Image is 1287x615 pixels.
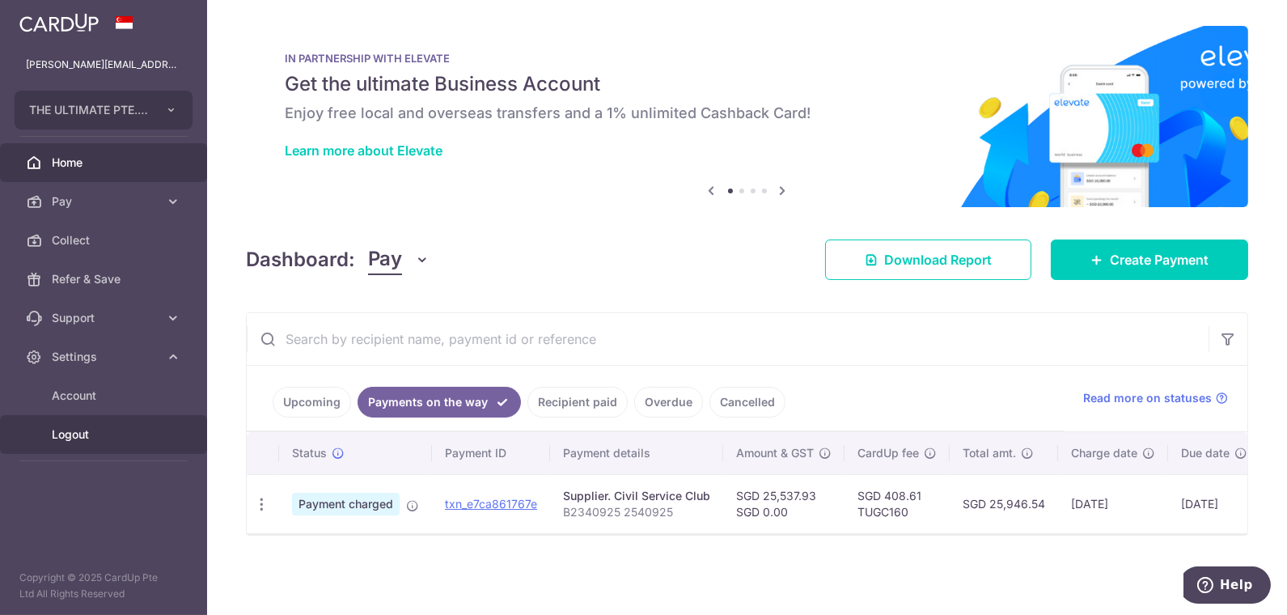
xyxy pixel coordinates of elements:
th: Payment ID [432,432,550,474]
span: CardUp fee [857,445,919,461]
iframe: Opens a widget where you can find more information [1183,566,1271,607]
td: [DATE] [1168,474,1260,533]
span: Due date [1181,445,1230,461]
th: Payment details [550,432,723,474]
a: Read more on statuses [1083,390,1228,406]
span: Home [52,155,159,171]
td: [DATE] [1058,474,1168,533]
span: Read more on statuses [1083,390,1212,406]
span: THE ULTIMATE PTE. LTD. [29,102,149,118]
span: Settings [52,349,159,365]
span: Create Payment [1110,250,1209,269]
td: SGD 25,946.54 [950,474,1058,533]
span: Support [52,310,159,326]
a: txn_e7ca861767e [445,497,537,511]
span: Payment charged [292,493,400,515]
a: Recipient paid [527,387,628,418]
button: THE ULTIMATE PTE. LTD. [15,91,193,129]
span: Account [52,388,159,404]
p: [PERSON_NAME][EMAIL_ADDRESS][DOMAIN_NAME] [26,57,181,73]
span: Logout [52,426,159,443]
div: Supplier. Civil Service Club [563,488,710,504]
span: Refer & Save [52,271,159,287]
td: SGD 25,537.93 SGD 0.00 [723,474,845,533]
a: Learn more about Elevate [285,142,442,159]
p: B2340925 2540925 [563,504,710,520]
span: Pay [52,193,159,210]
img: Renovation banner [246,26,1248,207]
p: IN PARTNERSHIP WITH ELEVATE [285,52,1209,65]
h5: Get the ultimate Business Account [285,71,1209,97]
td: SGD 408.61 TUGC160 [845,474,950,533]
a: Upcoming [273,387,351,418]
a: Create Payment [1051,240,1248,280]
h6: Enjoy free local and overseas transfers and a 1% unlimited Cashback Card! [285,104,1209,123]
a: Payments on the way [358,387,521,418]
span: Amount & GST [736,445,814,461]
a: Overdue [634,387,703,418]
a: Cancelled [709,387,785,418]
h4: Dashboard: [246,245,355,274]
span: Charge date [1071,445,1137,461]
span: Collect [52,232,159,248]
span: Download Report [884,250,992,269]
button: Pay [368,244,430,275]
span: Pay [368,244,402,275]
span: Status [292,445,327,461]
input: Search by recipient name, payment id or reference [247,313,1209,365]
img: CardUp [19,13,99,32]
span: Total amt. [963,445,1016,461]
a: Download Report [825,240,1031,280]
